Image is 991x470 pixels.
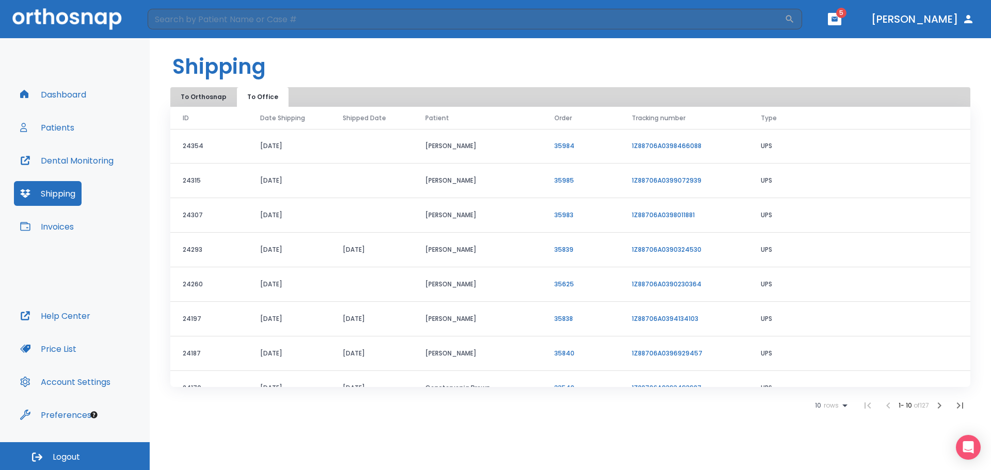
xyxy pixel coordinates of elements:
[170,129,248,164] td: 24354
[14,369,117,394] button: Account Settings
[748,336,970,371] td: UPS
[632,245,701,254] a: 1Z88706A0390324530
[343,114,386,123] span: Shipped Date
[554,176,574,185] a: 35985
[170,302,248,336] td: 24197
[748,302,970,336] td: UPS
[248,233,330,267] td: [DATE]
[248,267,330,302] td: [DATE]
[413,302,542,336] td: [PERSON_NAME]
[183,114,189,123] span: ID
[554,314,573,323] a: 35838
[170,164,248,198] td: 24315
[632,176,701,185] a: 1Z88706A0399072939
[554,245,573,254] a: 35839
[632,349,702,358] a: 1Z88706A0396929457
[170,233,248,267] td: 24293
[172,87,291,107] div: tabs
[956,435,981,460] div: Open Intercom Messenger
[170,198,248,233] td: 24307
[248,198,330,233] td: [DATE]
[413,198,542,233] td: [PERSON_NAME]
[899,401,914,410] span: 1 - 10
[632,210,695,219] a: 1Z88706A0398011881
[170,336,248,371] td: 24187
[554,141,574,150] a: 35984
[12,8,122,29] img: Orthosnap
[172,87,235,107] button: To Orthosnap
[748,198,970,233] td: UPS
[14,148,120,173] button: Dental Monitoring
[14,336,83,361] button: Price List
[554,210,573,219] a: 35983
[330,336,413,371] td: [DATE]
[748,371,970,406] td: UPS
[413,129,542,164] td: [PERSON_NAME]
[554,114,572,123] span: Order
[260,114,305,123] span: Date Shipping
[632,141,701,150] a: 1Z88706A0398466088
[14,115,81,140] button: Patients
[170,371,248,406] td: 24170
[330,233,413,267] td: [DATE]
[330,371,413,406] td: [DATE]
[867,10,979,28] button: [PERSON_NAME]
[554,383,574,392] a: 33540
[632,383,701,392] a: 1Z88706A0393493987
[748,267,970,302] td: UPS
[14,402,98,427] button: Preferences
[632,280,701,288] a: 1Z88706A0390230364
[821,402,839,409] span: rows
[330,302,413,336] td: [DATE]
[815,402,821,409] span: 10
[413,371,542,406] td: Constervenia Brown
[554,349,574,358] a: 35840
[554,280,574,288] a: 35625
[248,164,330,198] td: [DATE]
[14,82,92,107] button: Dashboard
[413,336,542,371] td: [PERSON_NAME]
[914,401,929,410] span: of 127
[248,129,330,164] td: [DATE]
[170,267,248,302] td: 24260
[248,371,330,406] td: [DATE]
[14,214,80,239] button: Invoices
[53,451,80,463] span: Logout
[425,114,449,123] span: Patient
[413,233,542,267] td: [PERSON_NAME]
[14,303,97,328] button: Help Center
[237,87,289,107] button: To Office
[89,410,99,419] div: Tooltip anchor
[413,164,542,198] td: [PERSON_NAME]
[836,8,846,18] span: 5
[14,181,82,206] button: Shipping
[632,314,698,323] a: 1Z88706A0394134103
[148,9,785,29] input: Search by Patient Name or Case #
[248,302,330,336] td: [DATE]
[413,267,542,302] td: [PERSON_NAME]
[632,114,685,123] span: Tracking number
[172,51,266,82] h1: Shipping
[248,336,330,371] td: [DATE]
[748,233,970,267] td: UPS
[761,114,777,123] span: Type
[748,129,970,164] td: UPS
[748,164,970,198] td: UPS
